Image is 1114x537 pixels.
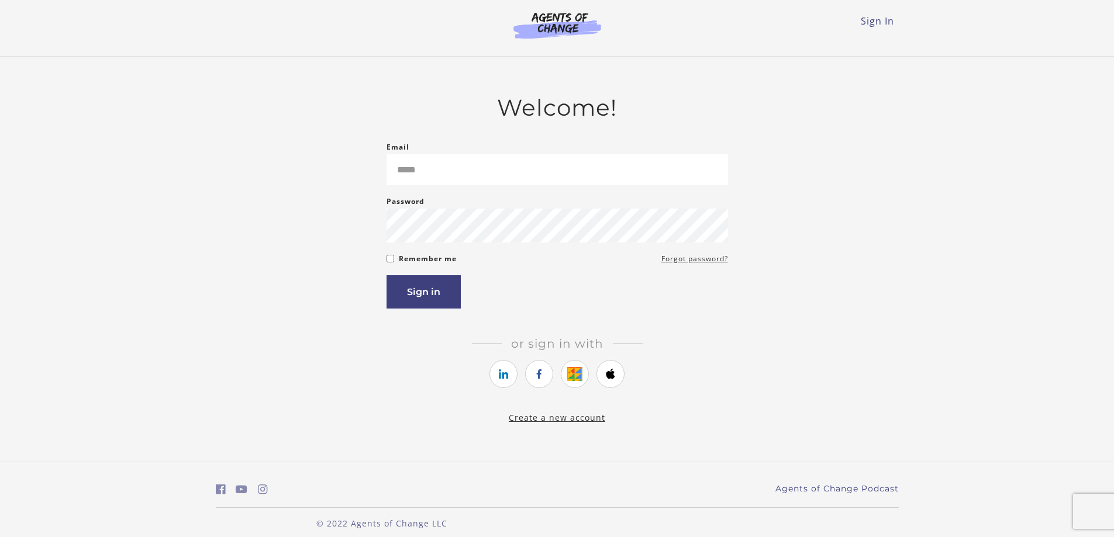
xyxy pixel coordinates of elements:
[661,252,728,266] a: Forgot password?
[561,360,589,388] a: https://courses.thinkific.com/users/auth/google?ss%5Breferral%5D=&ss%5Buser_return_to%5D=&ss%5Bvi...
[501,12,613,39] img: Agents of Change Logo
[236,481,247,498] a: https://www.youtube.com/c/AgentsofChangeTestPrepbyMeaganMitchell (Open in a new window)
[525,360,553,388] a: https://courses.thinkific.com/users/auth/facebook?ss%5Breferral%5D=&ss%5Buser_return_to%5D=&ss%5B...
[861,15,894,27] a: Sign In
[387,94,728,122] h2: Welcome!
[399,252,457,266] label: Remember me
[387,275,461,309] button: Sign in
[509,412,605,423] a: Create a new account
[502,337,613,351] span: Or sign in with
[216,481,226,498] a: https://www.facebook.com/groups/aswbtestprep (Open in a new window)
[258,484,268,495] i: https://www.instagram.com/agentsofchangeprep/ (Open in a new window)
[387,140,409,154] label: Email
[489,360,518,388] a: https://courses.thinkific.com/users/auth/linkedin?ss%5Breferral%5D=&ss%5Buser_return_to%5D=&ss%5B...
[216,517,548,529] p: © 2022 Agents of Change LLC
[387,195,425,209] label: Password
[596,360,625,388] a: https://courses.thinkific.com/users/auth/apple?ss%5Breferral%5D=&ss%5Buser_return_to%5D=&ss%5Bvis...
[216,484,226,495] i: https://www.facebook.com/groups/aswbtestprep (Open in a new window)
[775,483,899,495] a: Agents of Change Podcast
[236,484,247,495] i: https://www.youtube.com/c/AgentsofChangeTestPrepbyMeaganMitchell (Open in a new window)
[258,481,268,498] a: https://www.instagram.com/agentsofchangeprep/ (Open in a new window)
